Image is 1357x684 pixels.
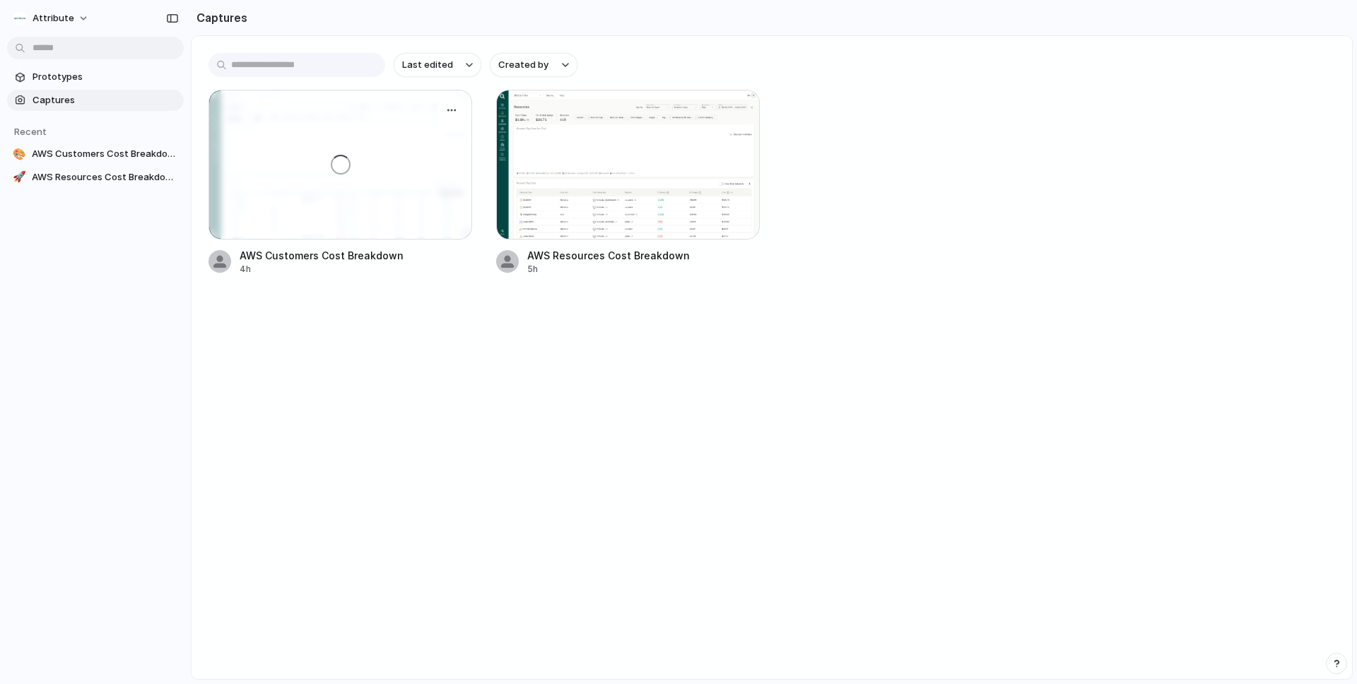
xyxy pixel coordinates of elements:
div: 🎨 [13,147,26,161]
a: 🚀AWS Resources Cost Breakdown with ARR Column [7,167,184,188]
span: Prototypes [33,70,178,84]
a: Prototypes [7,66,184,88]
div: 4h [240,263,404,276]
span: AWS Resources Cost Breakdown with ARR Column [32,170,178,184]
a: 🎨AWS Customers Cost Breakdown Redesign [7,143,184,165]
h2: Captures [191,9,247,26]
a: Captures [7,90,184,111]
button: Attribute [7,7,96,30]
div: AWS Customers Cost Breakdown [240,248,404,263]
div: AWS Resources Cost Breakdown [527,248,690,263]
span: Created by [498,58,548,72]
span: Last edited [402,58,453,72]
div: 5h [527,263,690,276]
div: 🚀 [13,170,26,184]
span: AWS Customers Cost Breakdown Redesign [32,147,178,161]
span: Attribute [33,11,74,25]
span: Recent [14,126,47,137]
button: Created by [490,53,577,77]
button: Last edited [394,53,481,77]
span: Captures [33,93,178,107]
